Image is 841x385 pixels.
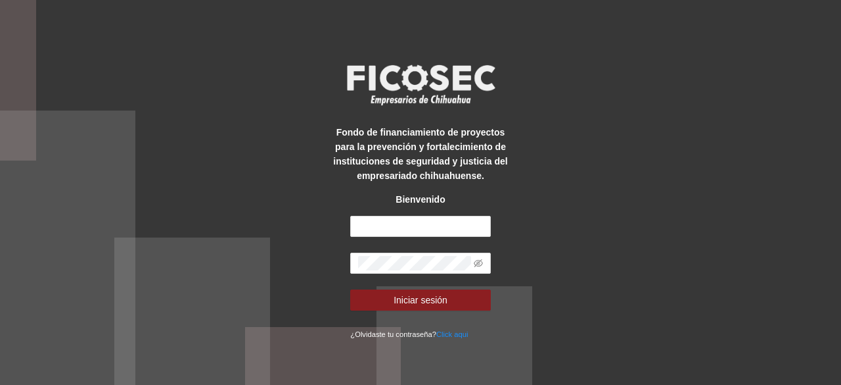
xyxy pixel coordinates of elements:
span: Iniciar sesión [394,293,447,307]
img: logo [338,61,503,109]
span: eye-invisible [474,259,483,268]
small: ¿Olvidaste tu contraseña? [350,330,468,338]
strong: Fondo de financiamiento de proyectos para la prevención y fortalecimiento de instituciones de seg... [333,127,507,181]
button: Iniciar sesión [350,290,490,311]
a: Click aqui [436,330,468,338]
strong: Bienvenido [396,194,445,205]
